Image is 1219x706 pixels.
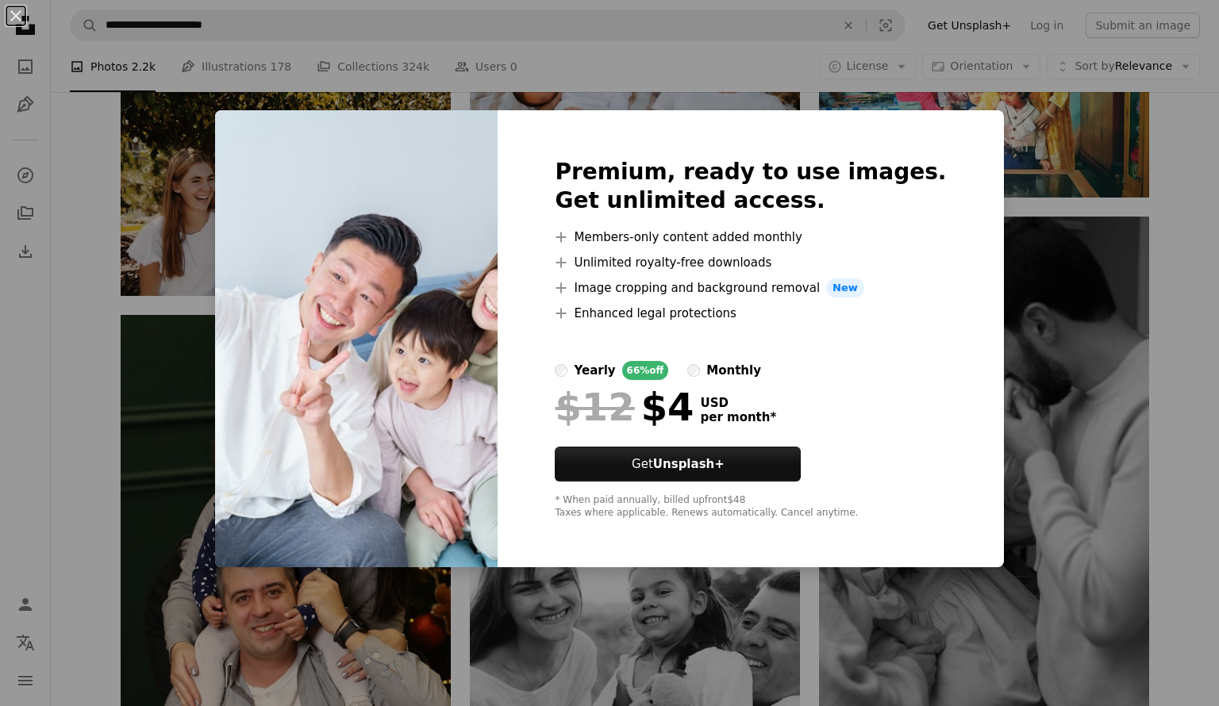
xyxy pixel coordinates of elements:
[706,361,761,380] div: monthly
[700,410,776,424] span: per month *
[555,158,946,215] h2: Premium, ready to use images. Get unlimited access.
[555,447,801,482] button: GetUnsplash+
[700,396,776,410] span: USD
[555,228,946,247] li: Members-only content added monthly
[555,386,634,428] span: $12
[622,361,669,380] div: 66% off
[555,494,946,520] div: * When paid annually, billed upfront $48 Taxes where applicable. Renews automatically. Cancel any...
[653,457,725,471] strong: Unsplash+
[555,253,946,272] li: Unlimited royalty-free downloads
[574,361,615,380] div: yearly
[687,364,700,377] input: monthly
[555,278,946,297] li: Image cropping and background removal
[555,364,567,377] input: yearly66%off
[555,304,946,323] li: Enhanced legal protections
[555,386,694,428] div: $4
[215,110,498,567] img: premium_photo-1682094247551-a82d3a34095c
[826,278,864,297] span: New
